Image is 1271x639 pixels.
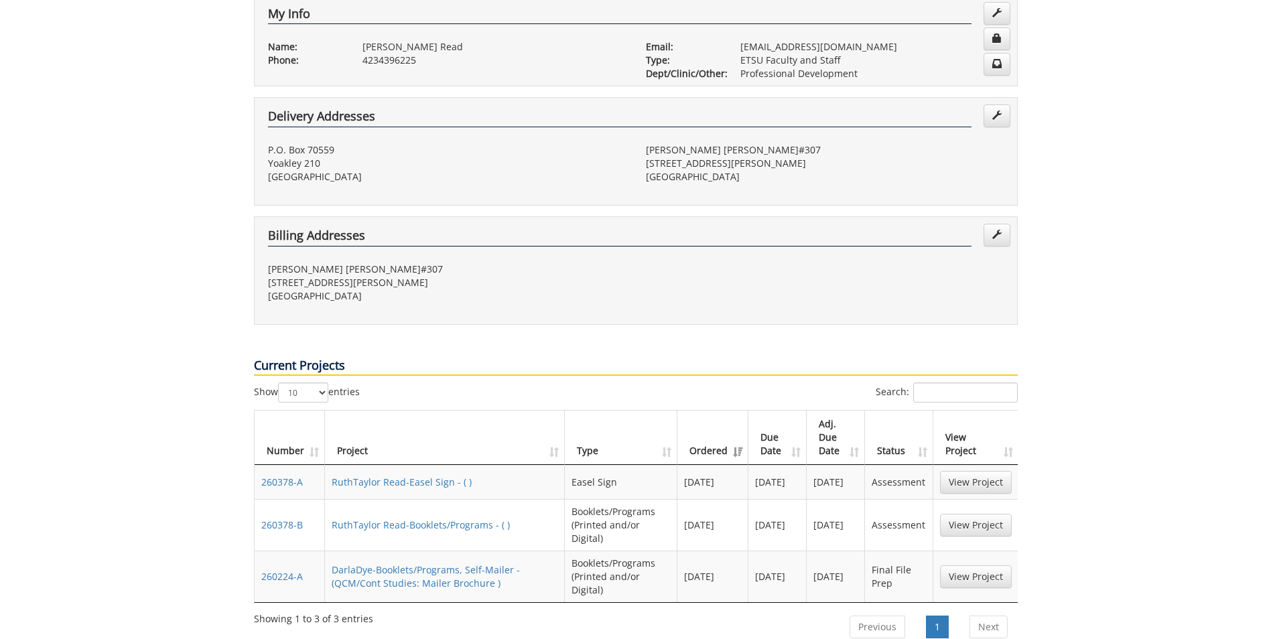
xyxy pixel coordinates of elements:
p: [GEOGRAPHIC_DATA] [268,289,626,303]
a: Edit Addresses [984,224,1010,246]
a: Previous [850,616,905,638]
h4: Billing Addresses [268,229,972,246]
p: Type: [646,54,720,67]
a: RuthTaylor Read-Easel Sign - ( ) [332,476,472,488]
h4: My Info [268,7,972,25]
td: [DATE] [807,499,865,551]
td: [DATE] [677,465,748,499]
td: [DATE] [748,465,807,499]
label: Search: [876,382,1018,403]
p: [STREET_ADDRESS][PERSON_NAME] [646,157,1004,170]
a: 260224-A [261,570,303,583]
td: Easel Sign [565,465,677,499]
th: Due Date: activate to sort column ascending [748,411,807,465]
h4: Delivery Addresses [268,110,972,127]
td: [DATE] [748,551,807,602]
p: Dept/Clinic/Other: [646,67,720,80]
a: 260378-A [261,476,303,488]
p: Email: [646,40,720,54]
td: [DATE] [748,499,807,551]
p: [PERSON_NAME] [PERSON_NAME]#307 [268,263,626,276]
p: Professional Development [740,67,1004,80]
a: Edit Info [984,2,1010,25]
a: DarlaDye-Booklets/Programs, Self-Mailer - (QCM/Cont Studies: Mailer Brochure ) [332,563,520,589]
p: [PERSON_NAME] [PERSON_NAME]#307 [646,143,1004,157]
td: Final File Prep [865,551,933,602]
a: Change Communication Preferences [984,53,1010,76]
input: Search: [913,382,1018,403]
p: P.O. Box 70559 [268,143,626,157]
a: Edit Addresses [984,104,1010,127]
td: [DATE] [677,551,748,602]
td: Booklets/Programs (Printed and/or Digital) [565,551,677,602]
p: Phone: [268,54,342,67]
a: Change Password [984,27,1010,50]
th: View Project: activate to sort column ascending [933,411,1018,465]
select: Showentries [278,382,328,403]
td: Booklets/Programs (Printed and/or Digital) [565,499,677,551]
p: [PERSON_NAME] Read [362,40,626,54]
a: 1 [926,616,949,638]
th: Type: activate to sort column ascending [565,411,677,465]
p: Yoakley 210 [268,157,626,170]
a: RuthTaylor Read-Booklets/Programs - ( ) [332,518,510,531]
td: Assessment [865,465,933,499]
th: Number: activate to sort column ascending [255,411,325,465]
a: 260378-B [261,518,303,531]
p: Name: [268,40,342,54]
p: [EMAIL_ADDRESS][DOMAIN_NAME] [740,40,1004,54]
td: Assessment [865,499,933,551]
td: [DATE] [677,499,748,551]
td: [DATE] [807,465,865,499]
th: Status: activate to sort column ascending [865,411,933,465]
p: ETSU Faculty and Staff [740,54,1004,67]
a: View Project [940,514,1012,537]
p: [GEOGRAPHIC_DATA] [646,170,1004,184]
a: View Project [940,565,1012,588]
div: Showing 1 to 3 of 3 entries [254,607,373,626]
td: [DATE] [807,551,865,602]
a: View Project [940,471,1012,494]
p: Current Projects [254,357,1018,376]
a: Next [969,616,1008,638]
p: [STREET_ADDRESS][PERSON_NAME] [268,276,626,289]
p: [GEOGRAPHIC_DATA] [268,170,626,184]
p: 4234396225 [362,54,626,67]
th: Adj. Due Date: activate to sort column ascending [807,411,865,465]
th: Ordered: activate to sort column ascending [677,411,748,465]
label: Show entries [254,382,360,403]
th: Project: activate to sort column ascending [325,411,565,465]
